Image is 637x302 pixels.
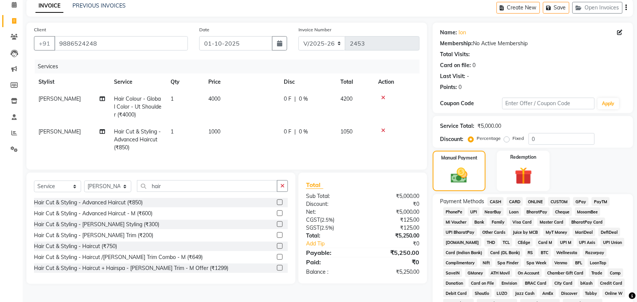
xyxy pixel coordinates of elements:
div: Balance : [300,268,363,276]
span: 0 % [299,95,308,103]
span: Total [306,181,323,189]
div: Services [35,60,425,74]
button: Create New [497,2,540,14]
div: 0 [473,61,476,69]
span: | [294,128,296,136]
span: Razorpay [583,248,607,257]
span: Jazz Cash [513,289,537,297]
span: Card (Indian Bank) [443,248,485,257]
th: Total [336,74,374,90]
span: LoanTap [588,258,609,267]
span: CGST [306,216,320,223]
div: Total Visits: [440,51,470,58]
div: Membership: [440,40,473,48]
input: Enter Offer / Coupon Code [502,98,595,109]
span: Nift [480,258,492,267]
label: Percentage [477,135,501,142]
button: +91 [34,36,55,51]
label: Redemption [511,154,537,161]
span: THD [485,238,498,247]
span: BRAC Card [523,279,549,287]
div: ₹5,250.00 [363,232,425,240]
div: Hair Cut & Styling - Advanced Haircut (₹850) [34,199,143,207]
span: TCL [501,238,513,247]
span: UPI M [558,238,574,247]
div: ₹0 [363,258,425,267]
span: Bank [472,218,487,226]
span: 2.5% [321,225,332,231]
div: Hair Cut & Styling - Advanced Haircut - M (₹600) [34,210,152,218]
span: MI Voucher [443,218,469,226]
label: Date [199,26,209,33]
span: Card (DL Bank) [488,248,523,257]
div: Discount: [300,200,363,208]
span: On Account [515,268,542,277]
span: PayTM [592,197,610,206]
div: Net: [300,208,363,216]
div: Payable: [300,248,363,257]
span: 0 % [299,128,308,136]
span: UPI BharatPay [443,228,477,236]
div: 0 [459,83,462,91]
span: Shoutlo [472,289,492,297]
span: Discover [559,289,580,297]
span: LUZO [495,289,510,297]
th: Action [374,74,420,90]
span: Loan [507,207,521,216]
div: ₹0 [373,240,425,248]
span: MosamBee [575,207,601,216]
div: Coupon Code [440,100,502,107]
div: ₹125.00 [363,216,425,224]
span: Envision [500,279,520,287]
span: Tabby [583,289,600,297]
span: Chamber Gift Card [545,268,586,277]
div: ₹0 [363,200,425,208]
span: Wellnessta [554,248,580,257]
span: SaveIN [443,268,462,277]
div: Hair Cut & Styling - [PERSON_NAME] Styling (₹300) [34,221,159,228]
span: SGST [306,224,320,231]
label: Manual Payment [441,155,477,161]
th: Stylist [34,74,109,90]
span: Other Cards [480,228,508,236]
span: bKash [578,279,595,287]
span: Credit Card [598,279,625,287]
th: Price [204,74,279,90]
span: Trade [589,268,605,277]
span: Donation [443,279,466,287]
div: ₹5,250.00 [363,248,425,257]
label: Fixed [513,135,524,142]
div: ₹125.00 [363,224,425,232]
span: BharatPay Card [569,218,605,226]
span: Family [490,218,508,226]
div: Hair Cut & Styling - [PERSON_NAME] Trim (₹200) [34,231,153,239]
span: | [294,95,296,103]
span: Spa Week [524,258,549,267]
span: DefiDeal [599,228,620,236]
span: NearBuy [483,207,504,216]
th: Disc [279,74,336,90]
div: Discount: [440,135,464,143]
span: AmEx [540,289,556,297]
span: CARD [507,197,523,206]
span: [PERSON_NAME] [38,128,81,135]
div: Total: [300,232,363,240]
div: No Active Membership [440,40,626,48]
button: Open Invoices [572,2,623,14]
div: Service Total: [440,122,475,130]
button: Save [543,2,569,14]
div: ₹5,000.00 [363,208,425,216]
span: Debit Card [443,289,469,297]
div: ₹5,000.00 [363,192,425,200]
span: Venmo [552,258,570,267]
span: Comp [608,268,624,277]
input: Search or Scan [137,180,277,192]
span: 4000 [208,95,220,102]
div: Hair Cut & Styling - Haircut /[PERSON_NAME] Trim Combo - M (₹649) [34,253,203,261]
span: 4200 [340,95,352,102]
th: Qty [166,74,204,90]
span: City Card [552,279,575,287]
span: ONLINE [526,197,546,206]
a: Ion [459,29,466,37]
div: Name: [440,29,457,37]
